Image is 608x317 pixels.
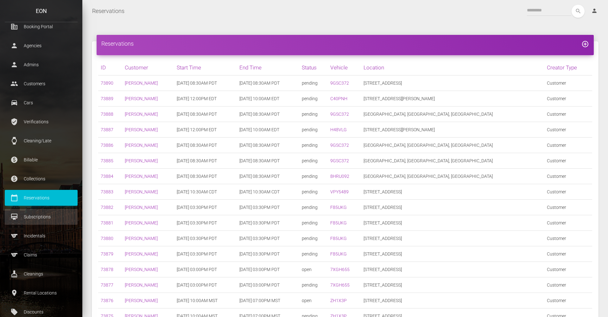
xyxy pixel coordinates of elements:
[544,60,592,75] th: Creator Type
[174,60,237,75] th: Start Time
[299,277,328,293] td: pending
[5,266,78,282] a: cleaning_services Cleanings
[299,107,328,122] td: pending
[174,277,237,293] td: [DATE] 03:00PM PDT
[237,200,300,215] td: [DATE] 03:30PM PDT
[330,81,349,86] a: 9GSC372
[9,250,73,260] p: Claims
[361,122,544,138] td: [STREET_ADDRESS][PERSON_NAME]
[330,96,347,101] a: C40PNH
[581,40,589,48] i: add_circle_outline
[174,200,237,215] td: [DATE] 03:30PM PDT
[299,91,328,107] td: pending
[237,215,300,231] td: [DATE] 03:30PM PDT
[361,169,544,184] td: [GEOGRAPHIC_DATA], [GEOGRAPHIC_DATA], [GEOGRAPHIC_DATA]
[361,231,544,246] td: [STREET_ADDRESS]
[92,3,124,19] a: Reservations
[572,5,585,18] button: search
[125,205,158,210] a: [PERSON_NAME]
[101,174,113,179] a: 73884
[9,212,73,222] p: Subscriptions
[9,60,73,69] p: Admins
[299,122,328,138] td: pending
[330,282,350,288] a: 7XGH655
[9,288,73,298] p: Rental Locations
[5,133,78,149] a: watch Cleaning/Late
[544,246,592,262] td: Customer
[9,231,73,241] p: Incidentals
[237,169,300,184] td: [DATE] 08:30AM PDT
[174,184,237,200] td: [DATE] 10:30AM CDT
[586,5,603,17] a: person
[544,277,592,293] td: Customer
[299,75,328,91] td: pending
[299,60,328,75] th: Status
[237,262,300,277] td: [DATE] 03:00PM PDT
[544,215,592,231] td: Customer
[174,75,237,91] td: [DATE] 08:30AM PDT
[330,189,349,194] a: VPY5489
[330,127,347,132] a: H48VLG
[174,107,237,122] td: [DATE] 08:30AM PDT
[330,158,349,163] a: 9GSC372
[361,246,544,262] td: [STREET_ADDRESS]
[299,215,328,231] td: pending
[9,174,73,184] p: Collections
[361,277,544,293] td: [STREET_ADDRESS]
[544,75,592,91] td: Customer
[361,262,544,277] td: [STREET_ADDRESS]
[237,75,300,91] td: [DATE] 08:30AM PDT
[237,293,300,308] td: [DATE] 07:00PM MST
[544,200,592,215] td: Customer
[361,60,544,75] th: Location
[299,153,328,169] td: pending
[299,169,328,184] td: pending
[361,75,544,91] td: [STREET_ADDRESS]
[125,174,158,179] a: [PERSON_NAME]
[299,184,328,200] td: pending
[237,153,300,169] td: [DATE] 08:30AM PDT
[299,246,328,262] td: pending
[125,96,158,101] a: [PERSON_NAME]
[237,184,300,200] td: [DATE] 10:30AM CDT
[101,251,113,256] a: 73879
[299,262,328,277] td: open
[101,298,113,303] a: 73876
[237,138,300,153] td: [DATE] 08:30AM PDT
[122,60,174,75] th: Customer
[544,184,592,200] td: Customer
[591,8,598,14] i: person
[5,95,78,111] a: drive_eta Cars
[9,22,73,31] p: Booking Portal
[5,228,78,244] a: sports Incidentals
[101,40,589,48] h4: Reservations
[125,81,158,86] a: [PERSON_NAME]
[9,155,73,165] p: Billable
[101,96,113,101] a: 73889
[125,236,158,241] a: [PERSON_NAME]
[101,205,113,210] a: 73882
[330,298,347,303] a: ZH1X3P
[5,114,78,130] a: verified_user Verifications
[581,40,589,47] a: add_circle_outline
[9,193,73,203] p: Reservations
[125,112,158,117] a: [PERSON_NAME]
[299,293,328,308] td: open
[5,285,78,301] a: place Rental Locations
[174,246,237,262] td: [DATE] 03:30PM PDT
[9,269,73,279] p: Cleanings
[5,247,78,263] a: sports Claims
[9,136,73,146] p: Cleaning/Late
[544,107,592,122] td: Customer
[101,282,113,288] a: 73877
[174,262,237,277] td: [DATE] 03:00PM PDT
[125,220,158,225] a: [PERSON_NAME]
[125,282,158,288] a: [PERSON_NAME]
[330,112,349,117] a: 9GSC372
[5,76,78,92] a: people Customers
[125,127,158,132] a: [PERSON_NAME]
[237,246,300,262] td: [DATE] 03:30PM PDT
[125,298,158,303] a: [PERSON_NAME]
[237,231,300,246] td: [DATE] 03:30PM PDT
